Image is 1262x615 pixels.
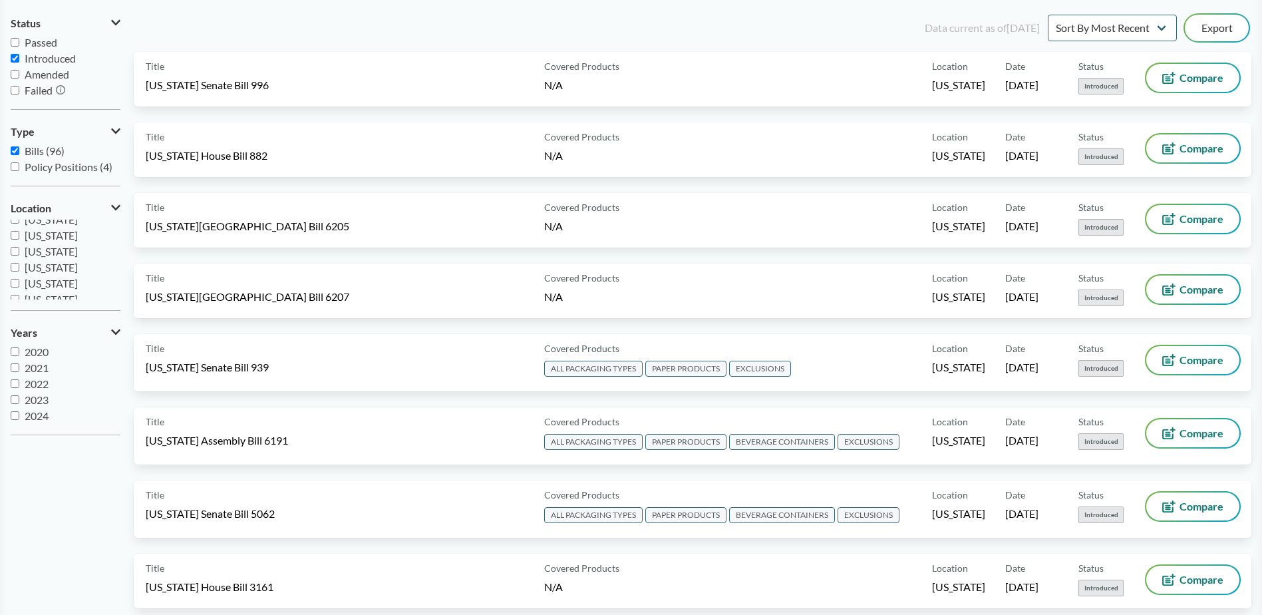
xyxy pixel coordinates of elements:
span: Covered Products [544,200,619,214]
span: Status [1078,271,1104,285]
span: [DATE] [1005,219,1038,234]
span: Title [146,200,164,214]
span: Years [11,327,37,339]
input: Amended [11,70,19,79]
span: [US_STATE] House Bill 882 [146,148,267,163]
input: 2022 [11,379,19,388]
span: EXCLUSIONS [838,507,899,523]
span: Location [932,130,968,144]
span: Covered Products [544,341,619,355]
span: Status [1078,415,1104,429]
span: Title [146,561,164,575]
span: [US_STATE] Senate Bill 939 [146,360,269,375]
span: [US_STATE] [25,229,78,242]
span: Date [1005,271,1025,285]
input: Passed [11,38,19,47]
input: 2020 [11,347,19,356]
span: Introduced [1078,290,1124,306]
span: Passed [25,36,57,49]
span: N/A [544,79,563,91]
span: EXCLUSIONS [729,361,791,377]
button: Compare [1146,205,1239,233]
span: [US_STATE] House Bill 3161 [146,580,273,594]
span: Status [1078,488,1104,502]
span: [US_STATE] [932,148,985,163]
span: PAPER PRODUCTS [645,434,726,450]
span: [US_STATE][GEOGRAPHIC_DATA] Bill 6205 [146,219,349,234]
span: N/A [544,290,563,303]
button: Compare [1146,493,1239,520]
span: [US_STATE] [932,290,985,304]
button: Status [11,12,120,35]
span: ALL PACKAGING TYPES [544,507,643,523]
span: Date [1005,561,1025,575]
span: ALL PACKAGING TYPES [544,361,643,377]
button: Compare [1146,346,1239,374]
span: Failed [25,84,53,97]
input: Policy Positions (4) [11,162,19,171]
span: Location [932,59,968,73]
span: 2020 [25,345,49,358]
button: Compare [1146,566,1239,594]
span: Date [1005,488,1025,502]
span: 2024 [25,409,49,422]
span: [US_STATE] Senate Bill 996 [146,78,269,93]
span: Location [932,200,968,214]
span: Date [1005,415,1025,429]
button: Export [1185,15,1249,41]
span: [US_STATE] [932,507,985,521]
span: BEVERAGE CONTAINERS [729,507,835,523]
span: Status [1078,561,1104,575]
input: [US_STATE] [11,247,19,256]
span: Covered Products [544,59,619,73]
span: 2021 [25,361,49,374]
span: Location [932,561,968,575]
span: Date [1005,59,1025,73]
span: 2022 [25,377,49,390]
div: Data current as of [DATE] [925,20,1040,36]
span: Amended [25,68,69,81]
span: Covered Products [544,561,619,575]
span: [US_STATE] [25,213,78,226]
span: Covered Products [544,130,619,144]
span: [DATE] [1005,580,1038,594]
button: Compare [1146,134,1239,162]
span: Introduced [1078,219,1124,236]
span: Location [932,341,968,355]
span: Location [932,415,968,429]
span: Compare [1180,214,1223,224]
span: Status [1078,200,1104,214]
span: [DATE] [1005,290,1038,304]
span: Date [1005,130,1025,144]
span: [US_STATE] [932,580,985,594]
span: Compare [1180,284,1223,295]
input: Bills (96) [11,146,19,155]
input: 2021 [11,363,19,372]
span: Introduced [1078,360,1124,377]
button: Compare [1146,276,1239,304]
span: [DATE] [1005,433,1038,448]
span: PAPER PRODUCTS [645,361,726,377]
span: Compare [1180,501,1223,512]
span: Compare [1180,73,1223,83]
span: Title [146,59,164,73]
span: [US_STATE] Assembly Bill 6191 [146,433,288,448]
span: [DATE] [1005,148,1038,163]
span: Title [146,130,164,144]
span: Compare [1180,355,1223,365]
span: Status [11,17,41,29]
input: [US_STATE] [11,215,19,224]
span: Location [932,271,968,285]
span: 2023 [25,393,49,406]
span: EXCLUSIONS [838,434,899,450]
span: Covered Products [544,415,619,429]
span: [US_STATE] [25,277,78,290]
button: Type [11,120,120,143]
span: Covered Products [544,488,619,502]
span: Introduced [25,52,76,65]
button: Compare [1146,64,1239,92]
span: [US_STATE][GEOGRAPHIC_DATA] Bill 6207 [146,290,349,304]
span: N/A [544,220,563,232]
span: [US_STATE] [932,219,985,234]
span: PAPER PRODUCTS [645,507,726,523]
